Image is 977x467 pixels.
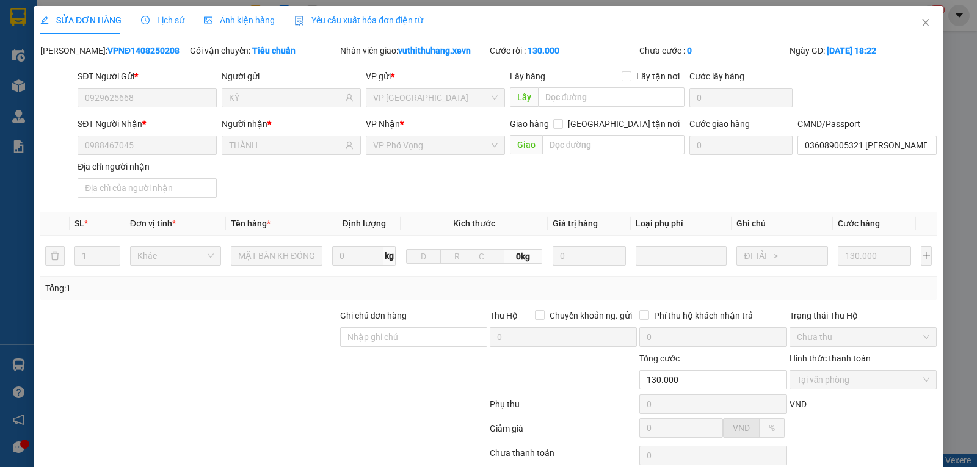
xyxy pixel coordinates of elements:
div: Gói vận chuyển: [190,44,337,57]
input: Tên người gửi [229,91,343,104]
span: VND [790,399,807,409]
span: VND [733,423,750,433]
div: Địa chỉ người nhận [78,160,217,173]
th: Ghi chú [732,212,833,236]
span: Thu Hộ [490,311,518,320]
span: Yêu cầu xuất hóa đơn điện tử [294,15,423,25]
div: SĐT Người Gửi [78,70,217,83]
input: Địa chỉ của người nhận [78,178,217,198]
input: 0 [838,246,911,266]
div: Cước rồi : [490,44,637,57]
button: plus [921,246,932,266]
button: delete [45,246,65,266]
span: VP Phố Vọng [373,136,498,154]
img: icon [294,16,304,26]
span: Lấy tận nơi [631,70,685,83]
input: Cước lấy hàng [689,88,793,107]
div: Giảm giá [488,422,638,443]
span: Khác [137,247,214,265]
label: Hình thức thanh toán [790,353,871,363]
span: Lịch sử [141,15,184,25]
span: Giá trị hàng [553,219,598,228]
b: vuthithuhang.xevn [398,46,471,56]
b: 0 [687,46,692,56]
span: Giao [510,135,542,154]
span: 0kg [504,249,542,264]
span: Đơn vị tính [130,219,176,228]
span: picture [204,16,212,24]
span: Cước hàng [838,219,880,228]
b: VPNĐ1408250208 [107,46,180,56]
div: VP gửi [366,70,505,83]
label: Cước giao hàng [689,119,750,129]
input: Ghi Chú [736,246,828,266]
div: Trạng thái Thu Hộ [790,309,937,322]
div: CMND/Passport [797,117,937,131]
span: Tại văn phòng [797,371,929,389]
span: Chuyển khoản ng. gửi [545,309,637,322]
input: Tên người nhận [229,139,343,152]
div: SĐT Người Nhận [78,117,217,131]
div: Chưa cước : [639,44,786,57]
div: Phụ thu [488,397,638,419]
label: Ghi chú đơn hàng [340,311,407,320]
b: Tiêu chuẩn [252,46,296,56]
span: Ảnh kiện hàng [204,15,275,25]
span: SL [74,219,84,228]
span: Lấy [510,87,538,107]
input: D [406,249,440,264]
div: Người gửi [222,70,361,83]
b: [DATE] 18:22 [827,46,876,56]
span: Tên hàng [231,219,271,228]
div: Ngày GD: [790,44,937,57]
span: kg [383,246,396,266]
input: C [474,249,505,264]
div: Nhân viên giao: [340,44,487,57]
input: Dọc đường [542,135,685,154]
label: Cước lấy hàng [689,71,744,81]
input: VD: Bàn, Ghế [231,246,322,266]
span: user [345,141,354,150]
b: 130.000 [528,46,559,56]
span: VP Nam Định [373,89,498,107]
span: edit [40,16,49,24]
input: 0 [553,246,626,266]
th: Loại phụ phí [631,212,732,236]
div: [PERSON_NAME]: [40,44,187,57]
input: R [440,249,474,264]
span: Chưa thu [797,328,929,346]
span: VP Nhận [366,119,400,129]
span: Định lượng [343,219,386,228]
span: Tổng cước [639,353,680,363]
div: Tổng: 1 [45,281,378,295]
span: close [921,18,931,27]
input: Ghi chú đơn hàng [340,327,487,347]
span: Giao hàng [510,119,549,129]
span: Phí thu hộ khách nhận trả [649,309,758,322]
span: clock-circle [141,16,150,24]
span: SỬA ĐƠN HÀNG [40,15,122,25]
span: user [345,93,354,102]
span: Kích thước [453,219,495,228]
div: Người nhận [222,117,361,131]
span: Lấy hàng [510,71,545,81]
input: Cước giao hàng [689,136,793,155]
span: % [769,423,775,433]
input: Dọc đường [538,87,685,107]
button: Close [909,6,943,40]
span: [GEOGRAPHIC_DATA] tận nơi [563,117,685,131]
